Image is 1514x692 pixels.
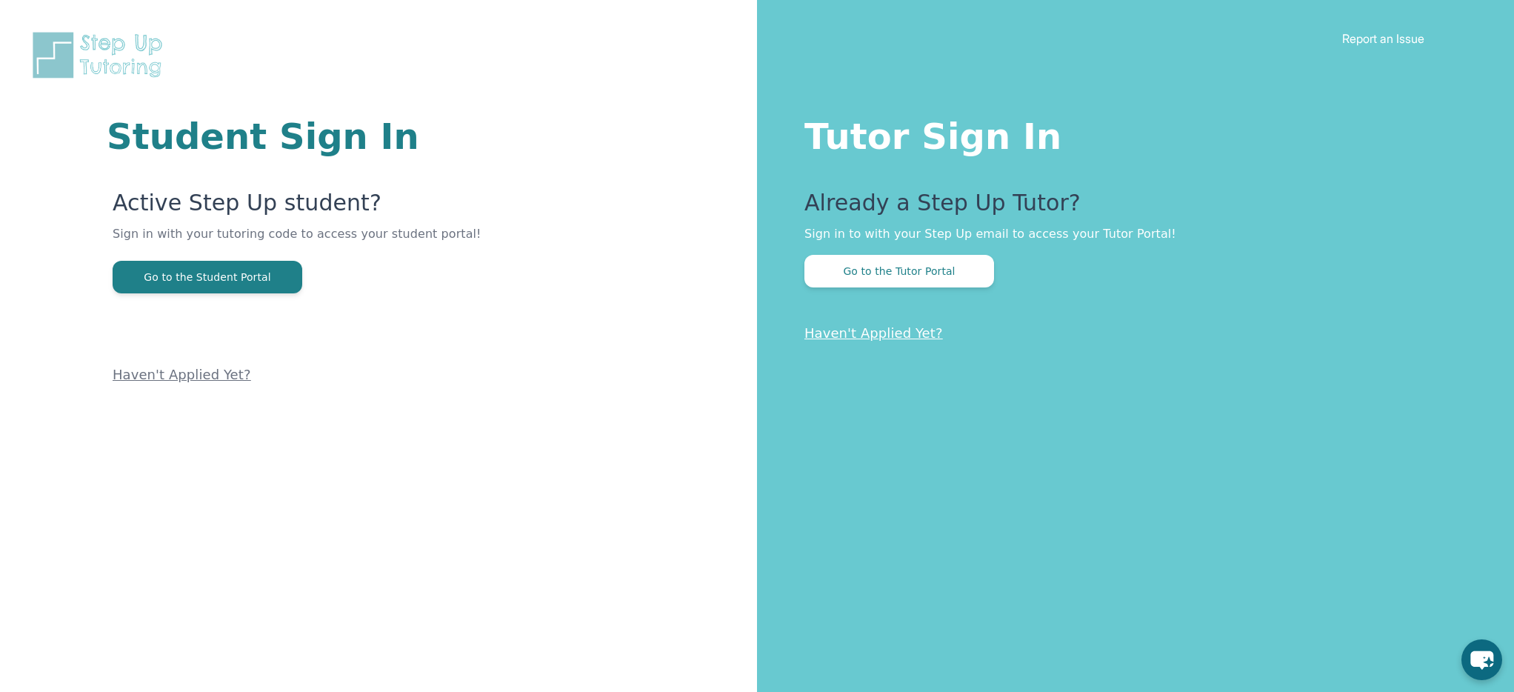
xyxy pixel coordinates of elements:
a: Go to the Student Portal [113,270,302,284]
a: Haven't Applied Yet? [804,325,943,341]
button: Go to the Student Portal [113,261,302,293]
p: Sign in with your tutoring code to access your student portal! [113,225,579,261]
p: Active Step Up student? [113,190,579,225]
a: Go to the Tutor Portal [804,264,994,278]
h1: Tutor Sign In [804,113,1455,154]
a: Haven't Applied Yet? [113,367,251,382]
button: Go to the Tutor Portal [804,255,994,287]
h1: Student Sign In [107,119,579,154]
button: chat-button [1461,639,1502,680]
p: Sign in to with your Step Up email to access your Tutor Portal! [804,225,1455,243]
a: Report an Issue [1342,31,1424,46]
img: Step Up Tutoring horizontal logo [30,30,172,81]
p: Already a Step Up Tutor? [804,190,1455,225]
